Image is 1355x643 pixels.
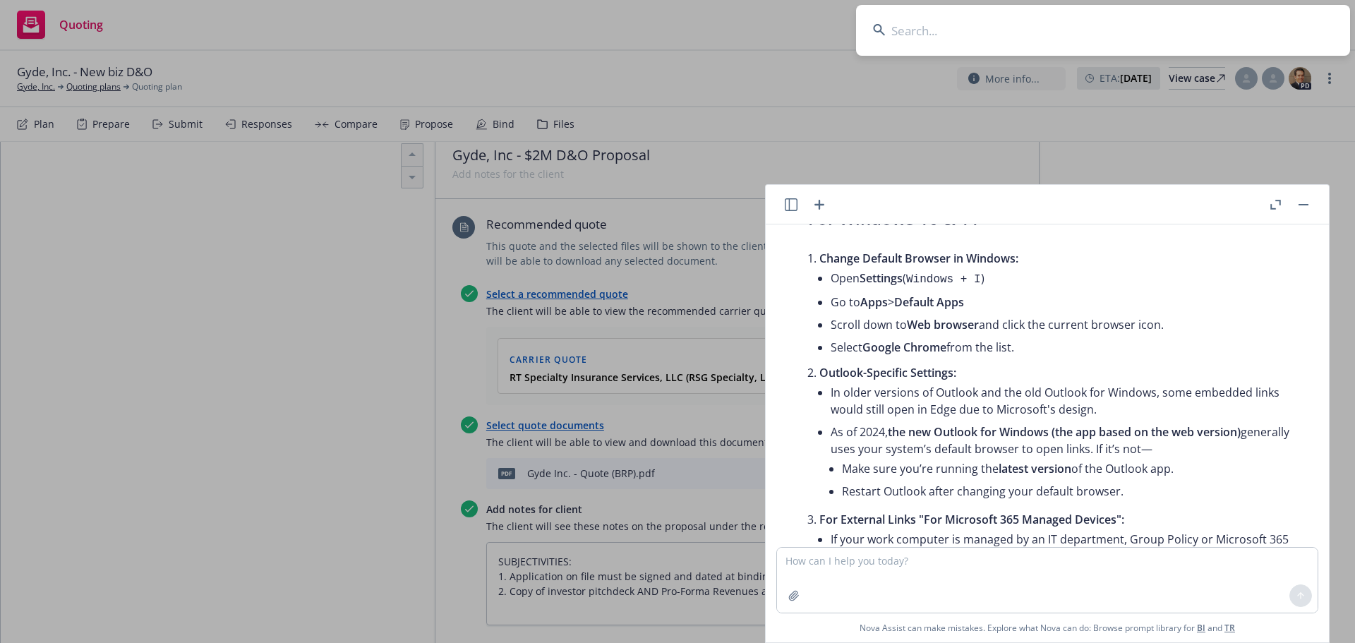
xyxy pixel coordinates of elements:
span: latest version [999,461,1071,476]
span: the new Outlook for Windows (the app based on the web version) [888,424,1241,440]
a: BI [1197,622,1205,634]
span: Outlook-Specific Settings: [819,365,956,380]
span: Nova Assist can make mistakes. Explore what Nova can do: Browse prompt library for and [860,613,1235,642]
li: In older versions of Outlook and the old Outlook for Windows, some embedded links would still ope... [831,381,1298,421]
li: Open ( ) [831,267,1298,291]
li: As of 2024, generally uses your system’s default browser to open links. If it’s not— [831,421,1298,505]
li: Restart Outlook after changing your default browser. [842,480,1298,503]
code: Windows + I [906,273,981,286]
span: Default Apps [894,294,964,310]
li: Make sure you’re running the of the Outlook app. [842,457,1298,480]
li: Scroll down to and click the current browser icon. [831,313,1298,336]
span: For External Links "For Microsoft 365 Managed Devices": [819,512,1124,527]
span: Google Chrome [862,339,946,355]
input: Search... [856,5,1350,56]
li: Select from the list. [831,336,1298,359]
span: Web browser [907,317,979,332]
span: Apps [860,294,888,310]
span: Settings [860,270,903,286]
li: If your work computer is managed by an IT department, Group Policy or Microsoft 365 policies coul... [831,528,1298,584]
span: Change Default Browser in Windows: [819,251,1018,266]
a: TR [1224,622,1235,634]
li: Go to > [831,291,1298,313]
